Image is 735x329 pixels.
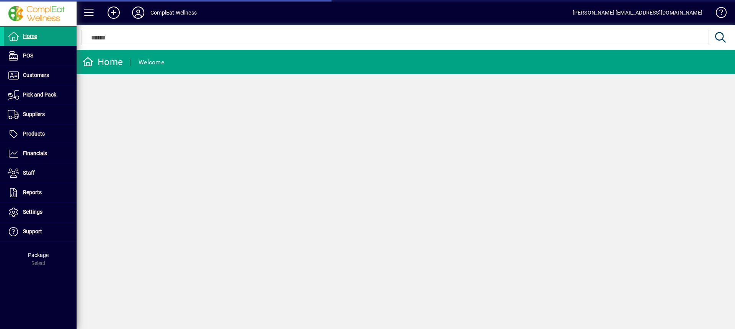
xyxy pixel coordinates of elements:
[4,144,77,163] a: Financials
[4,66,77,85] a: Customers
[4,85,77,105] a: Pick and Pack
[82,56,123,68] div: Home
[23,189,42,195] span: Reports
[23,131,45,137] span: Products
[4,46,77,65] a: POS
[4,105,77,124] a: Suppliers
[710,2,725,26] a: Knowledge Base
[23,33,37,39] span: Home
[573,7,702,19] div: [PERSON_NAME] [EMAIL_ADDRESS][DOMAIN_NAME]
[23,111,45,117] span: Suppliers
[23,72,49,78] span: Customers
[23,92,56,98] span: Pick and Pack
[23,228,42,234] span: Support
[139,56,164,69] div: Welcome
[126,6,150,20] button: Profile
[4,183,77,202] a: Reports
[4,222,77,241] a: Support
[4,203,77,222] a: Settings
[23,150,47,156] span: Financials
[23,209,42,215] span: Settings
[4,164,77,183] a: Staff
[101,6,126,20] button: Add
[23,170,35,176] span: Staff
[28,252,49,258] span: Package
[23,52,33,59] span: POS
[4,124,77,144] a: Products
[150,7,197,19] div: ComplEat Wellness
